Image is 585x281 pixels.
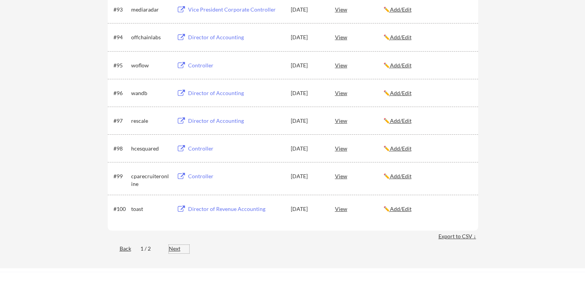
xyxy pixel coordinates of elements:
div: Controller [188,62,283,69]
div: [DATE] [291,89,325,97]
div: View [335,141,383,155]
div: View [335,58,383,72]
div: #99 [113,172,128,180]
div: Director of Revenue Accounting [188,205,283,213]
div: [DATE] [291,33,325,41]
div: [DATE] [291,172,325,180]
div: rescale [131,117,170,125]
u: Add/Edit [390,206,412,212]
div: #100 [113,205,128,213]
div: Vice President Corporate Controller [188,6,283,13]
div: ✏️ [383,33,471,41]
div: ✏️ [383,205,471,213]
div: [DATE] [291,205,325,213]
div: View [335,114,383,127]
div: ✏️ [383,62,471,69]
div: [DATE] [291,117,325,125]
div: View [335,202,383,216]
div: Controller [188,172,283,180]
div: toast [131,205,170,213]
div: mediaradar [131,6,170,13]
u: Add/Edit [390,6,412,13]
u: Add/Edit [390,34,412,40]
div: #94 [113,33,128,41]
div: #97 [113,117,128,125]
div: 1 / 2 [140,245,160,253]
div: Director of Accounting [188,33,283,41]
div: [DATE] [291,145,325,152]
div: #96 [113,89,128,97]
u: Add/Edit [390,62,412,69]
div: hcesquared [131,145,170,152]
div: ✏️ [383,145,471,152]
div: #95 [113,62,128,69]
div: offchainlabs [131,33,170,41]
u: Add/Edit [390,117,412,124]
div: View [335,30,383,44]
div: #98 [113,145,128,152]
div: Controller [188,145,283,152]
div: Back [108,245,131,253]
div: ✏️ [383,6,471,13]
u: Add/Edit [390,145,412,152]
div: cparecruiteronline [131,172,170,187]
div: woflow [131,62,170,69]
u: Add/Edit [390,90,412,96]
div: [DATE] [291,62,325,69]
div: View [335,86,383,100]
div: #93 [113,6,128,13]
div: Export to CSV ↓ [438,232,478,240]
div: ✏️ [383,117,471,125]
div: Director of Accounting [188,117,283,125]
u: Add/Edit [390,173,412,179]
div: View [335,169,383,183]
div: ✏️ [383,172,471,180]
div: wandb [131,89,170,97]
div: View [335,2,383,16]
div: [DATE] [291,6,325,13]
div: Director of Accounting [188,89,283,97]
div: ✏️ [383,89,471,97]
div: Next [169,245,189,253]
